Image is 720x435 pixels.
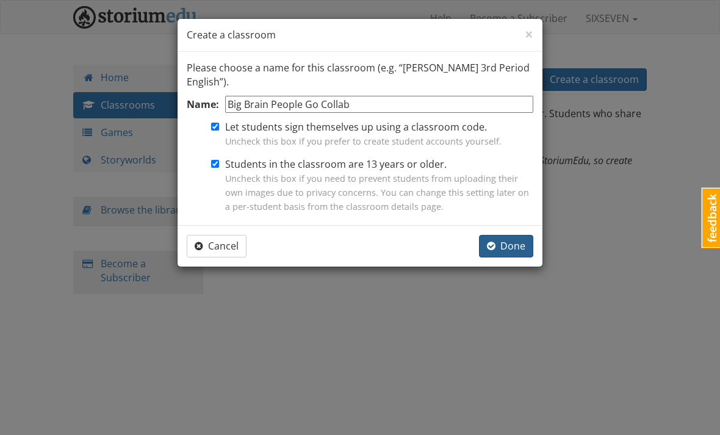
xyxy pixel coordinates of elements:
[178,19,542,52] div: Create a classroom
[225,173,529,212] span: Uncheck this box if you need to prevent students from uploading their own images due to privacy c...
[225,135,502,147] span: Uncheck this box if you prefer to create student accounts yourself.
[479,235,533,257] button: Done
[187,235,247,257] button: Cancel
[225,157,533,213] label: Students in the classroom are 13 years or older.
[225,120,502,148] label: Let students sign themselves up using a classroom code.
[525,24,533,44] span: ×
[487,239,525,253] span: Done
[195,239,239,253] span: Cancel
[187,61,533,89] p: Please choose a name for this classroom (e.g. “[PERSON_NAME] 3rd Period English”).
[187,98,219,112] label: Name:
